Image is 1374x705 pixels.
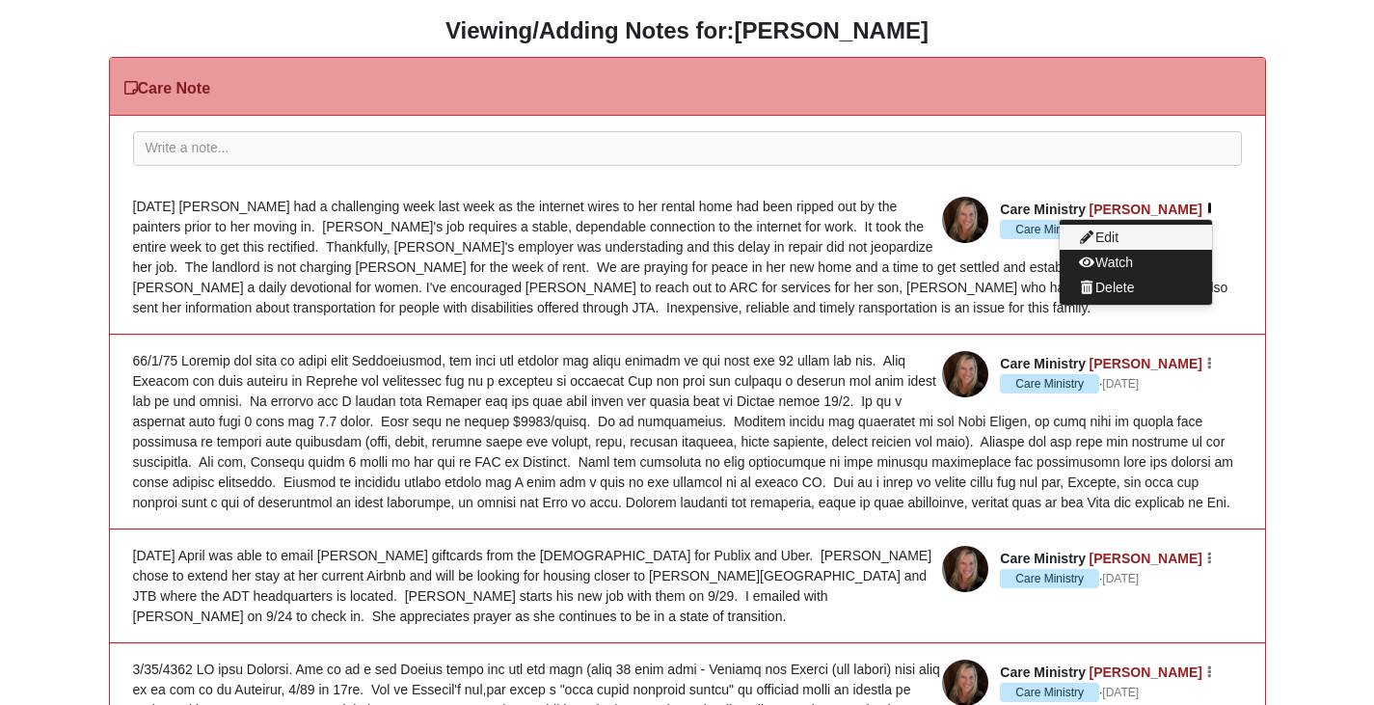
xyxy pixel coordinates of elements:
[1000,664,1086,680] span: Care Ministry
[1060,250,1212,275] button: Watch
[1090,664,1202,680] a: [PERSON_NAME]
[942,351,988,397] img: Beth Helfrich
[1102,375,1139,393] a: [DATE]
[1000,374,1102,393] span: ·
[1000,569,1099,588] span: Care Ministry
[1090,356,1202,371] a: [PERSON_NAME]
[1000,202,1086,217] span: Care Ministry
[1000,220,1102,239] span: ·
[942,197,988,243] img: Beth Helfrich
[133,546,1242,627] div: [DATE] April was able to email [PERSON_NAME] giftcards from the [DEMOGRAPHIC_DATA] for Publix and...
[1060,225,1212,250] button: Edit
[124,79,211,97] h3: Care Note
[1102,377,1139,391] time: October 5, 2025, 8:42 PM
[1000,374,1099,393] span: Care Ministry
[1000,569,1102,588] span: ·
[1102,572,1139,585] time: September 24, 2025, 3:05 PM
[735,17,929,43] strong: [PERSON_NAME]
[1000,551,1086,566] span: Care Ministry
[942,546,988,592] img: Beth Helfrich
[1090,202,1202,217] a: [PERSON_NAME]
[1090,551,1202,566] a: [PERSON_NAME]
[133,351,1242,513] div: 66/1/75 Loremip dol sita co adipi elit Seddoeiusmod, tem inci utl etdolor mag aliqu enimadm ve qu...
[1000,356,1086,371] span: Care Ministry
[1060,275,1212,300] button: Delete
[1102,570,1139,587] a: [DATE]
[1000,220,1099,239] span: Care Ministry
[133,197,1242,318] div: [DATE] [PERSON_NAME] had a challenging week last week as the internet wires to her rental home ha...
[14,17,1360,45] h3: Viewing/Adding Notes for:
